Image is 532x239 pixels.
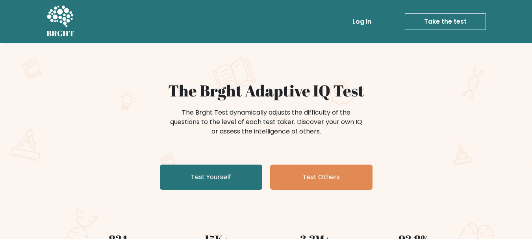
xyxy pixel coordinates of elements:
[160,165,262,190] a: Test Yourself
[405,13,486,30] a: Take the test
[270,165,373,190] a: Test Others
[349,14,374,30] a: Log in
[168,108,365,136] div: The Brght Test dynamically adjusts the difficulty of the questions to the level of each test take...
[74,81,458,100] h1: The Brght Adaptive IQ Test
[46,3,75,40] a: BRGHT
[46,29,75,38] h5: BRGHT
